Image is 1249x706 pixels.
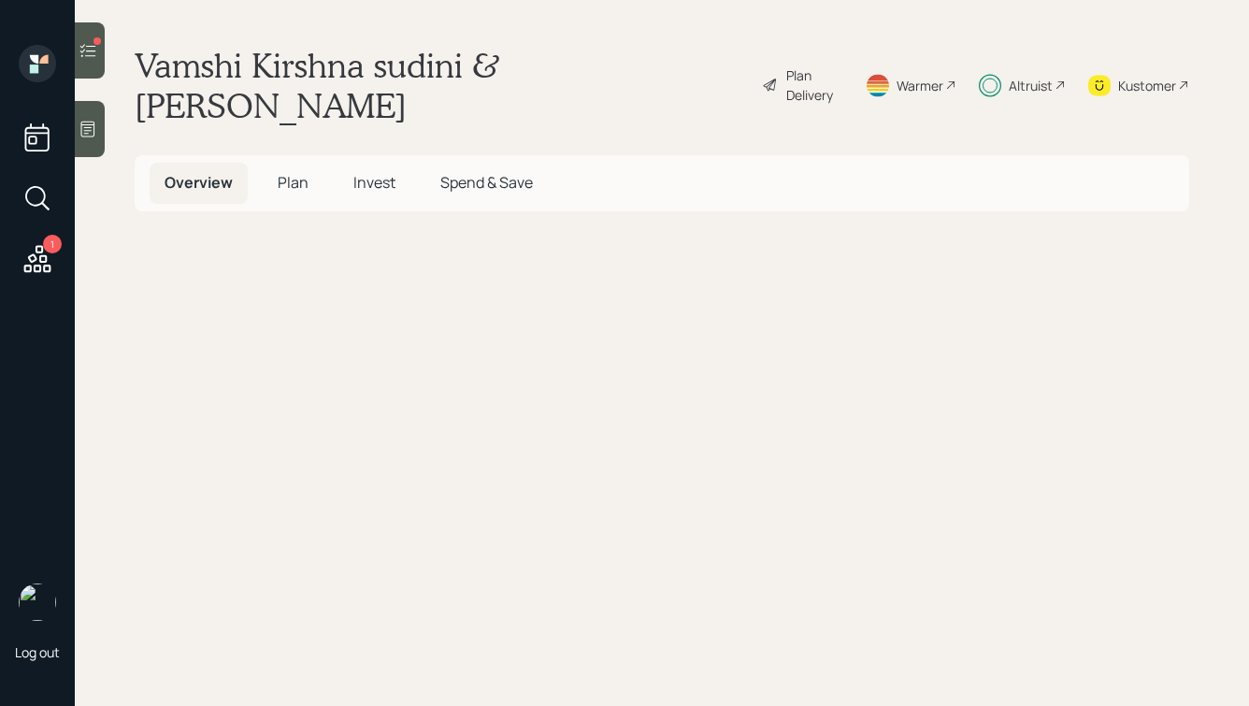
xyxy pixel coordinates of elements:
div: Altruist [1009,76,1053,95]
img: hunter_neumayer.jpg [19,584,56,621]
div: Warmer [897,76,943,95]
div: Plan Delivery [786,65,842,105]
div: 1 [43,235,62,253]
span: Overview [165,172,233,193]
span: Plan [278,172,309,193]
div: Kustomer [1118,76,1176,95]
span: Spend & Save [440,172,533,193]
div: Log out [15,643,60,661]
span: Invest [353,172,395,193]
h1: Vamshi Kirshna sudini & [PERSON_NAME] [135,45,747,125]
